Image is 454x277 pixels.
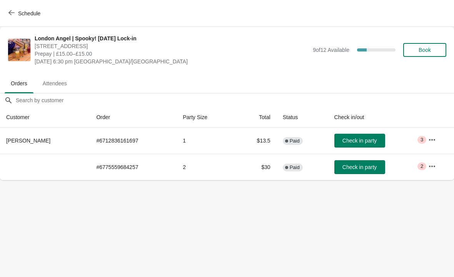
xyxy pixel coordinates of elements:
[177,128,235,154] td: 1
[342,138,377,144] span: Check in party
[4,7,47,20] button: Schedule
[90,107,177,128] th: Order
[177,107,235,128] th: Party Size
[334,160,385,174] button: Check in party
[6,138,50,144] span: [PERSON_NAME]
[8,39,30,61] img: London Angel | Spooky! Halloween Lock-in
[421,137,423,143] span: 3
[290,138,300,144] span: Paid
[290,164,300,171] span: Paid
[235,128,277,154] td: $13.5
[35,58,309,65] span: [DATE] 6:30 pm [GEOGRAPHIC_DATA]/[GEOGRAPHIC_DATA]
[35,42,309,50] span: [STREET_ADDRESS]
[90,154,177,180] td: # 6775559684257
[35,35,309,42] span: London Angel | Spooky! [DATE] Lock-in
[277,107,328,128] th: Status
[37,76,73,90] span: Attendees
[18,10,40,17] span: Schedule
[177,154,235,180] td: 2
[403,43,446,57] button: Book
[235,154,277,180] td: $30
[5,76,33,90] span: Orders
[313,47,349,53] span: 9 of 12 Available
[235,107,277,128] th: Total
[35,50,309,58] span: Prepay | £15.00–£15.00
[334,134,385,148] button: Check in party
[419,47,431,53] span: Book
[342,164,377,170] span: Check in party
[90,128,177,154] td: # 6712836161697
[421,163,423,169] span: 2
[15,93,454,107] input: Search by customer
[328,107,422,128] th: Check in/out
